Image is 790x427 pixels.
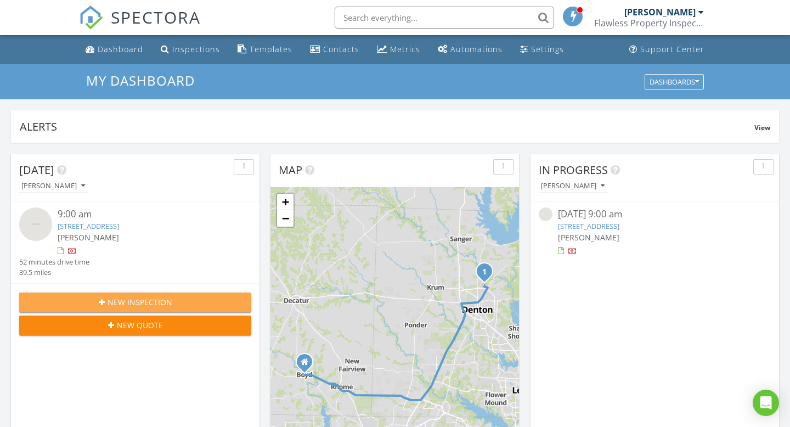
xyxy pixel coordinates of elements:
div: 39.5 miles [19,267,89,278]
div: Contacts [323,44,359,54]
div: 5336 Elkridge Dr, Denton, TX 76207 [484,271,491,278]
span: SPECTORA [111,5,201,29]
span: In Progress [539,162,608,177]
div: Support Center [640,44,704,54]
button: [PERSON_NAME] [19,179,87,194]
div: Alerts [20,119,754,134]
a: 9:00 am [STREET_ADDRESS] [PERSON_NAME] 52 minutes drive time 39.5 miles [19,207,251,278]
div: Inspections [172,44,220,54]
div: Automations [450,44,503,54]
a: [STREET_ADDRESS] [58,221,119,231]
div: 9:00 am [58,207,232,221]
button: New Inspection [19,293,251,312]
div: Open Intercom Messenger [753,390,779,416]
span: Map [279,162,302,177]
div: [PERSON_NAME] [624,7,696,18]
a: Templates [233,40,297,60]
a: [DATE] 9:00 am [STREET_ADDRESS] [PERSON_NAME] [539,207,771,256]
div: [DATE] 9:00 am [558,207,752,221]
div: Settings [531,44,564,54]
input: Search everything... [335,7,554,29]
a: Support Center [625,40,709,60]
a: Contacts [306,40,364,60]
div: Dashboard [98,44,143,54]
div: Metrics [390,44,420,54]
a: Settings [516,40,568,60]
button: Dashboards [645,74,704,89]
div: Dashboards [650,78,699,86]
a: Zoom out [277,210,294,227]
span: [DATE] [19,162,54,177]
a: Inspections [156,40,224,60]
div: Templates [250,44,292,54]
a: Dashboard [81,40,148,60]
span: New Quote [117,319,163,331]
div: 121 Ivy Ter, Boyd TX 76023 [304,362,311,368]
i: 1 [482,268,487,276]
a: [STREET_ADDRESS] [558,221,619,231]
span: My Dashboard [86,71,195,89]
a: Zoom in [277,194,294,210]
img: streetview [539,207,552,221]
span: New Inspection [108,296,172,308]
span: View [754,123,770,132]
img: streetview [19,207,52,240]
div: 52 minutes drive time [19,257,89,267]
button: New Quote [19,316,251,335]
span: [PERSON_NAME] [58,232,119,243]
div: Flawless Property Inspections [594,18,704,29]
button: [PERSON_NAME] [539,179,607,194]
div: [PERSON_NAME] [541,182,605,190]
a: Automations (Basic) [433,40,507,60]
img: The Best Home Inspection Software - Spectora [79,5,103,30]
div: [PERSON_NAME] [21,182,85,190]
a: Metrics [373,40,425,60]
a: SPECTORA [79,15,201,38]
span: [PERSON_NAME] [558,232,619,243]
